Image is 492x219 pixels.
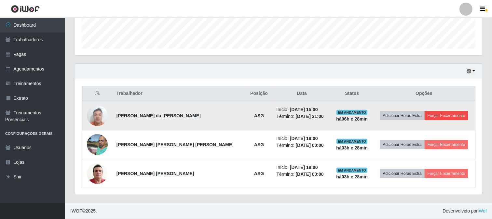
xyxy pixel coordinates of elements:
[276,171,327,178] li: Término:
[380,111,425,120] button: Adicionar Horas Extra
[296,143,324,148] time: [DATE] 00:00
[276,142,327,149] li: Término:
[276,135,327,142] li: Início:
[254,142,264,147] strong: ASG
[116,113,201,118] strong: [PERSON_NAME] da [PERSON_NAME]
[425,169,468,178] button: Forçar Encerramento
[336,116,368,122] strong: há 06 h e 28 min
[373,86,475,101] th: Opções
[296,172,324,177] time: [DATE] 00:00
[276,106,327,113] li: Início:
[336,110,367,115] span: EM ANDAMENTO
[87,102,108,129] img: 1678478757284.jpeg
[116,171,194,176] strong: [PERSON_NAME] [PERSON_NAME]
[116,142,234,147] strong: [PERSON_NAME] [PERSON_NAME] [PERSON_NAME]
[290,107,318,112] time: [DATE] 15:00
[87,160,108,187] img: 1717722421644.jpeg
[70,208,97,214] span: © 2025 .
[478,208,487,213] a: iWof
[254,113,264,118] strong: ASG
[246,86,273,101] th: Posição
[331,86,373,101] th: Status
[290,165,318,170] time: [DATE] 18:00
[425,111,468,120] button: Forçar Encerramento
[276,164,327,171] li: Início:
[272,86,331,101] th: Data
[336,168,367,173] span: EM ANDAMENTO
[254,171,264,176] strong: ASG
[336,174,368,179] strong: há 03 h e 28 min
[290,136,318,141] time: [DATE] 18:00
[336,139,367,144] span: EM ANDAMENTO
[336,145,368,150] strong: há 03 h e 28 min
[276,113,327,120] li: Término:
[296,114,324,119] time: [DATE] 21:00
[443,208,487,214] span: Desenvolvido por
[113,86,246,101] th: Trabalhador
[380,169,425,178] button: Adicionar Horas Extra
[425,140,468,149] button: Forçar Encerramento
[380,140,425,149] button: Adicionar Horas Extra
[11,5,40,13] img: CoreUI Logo
[87,131,108,159] img: 1650917429067.jpeg
[70,208,82,213] span: IWOF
